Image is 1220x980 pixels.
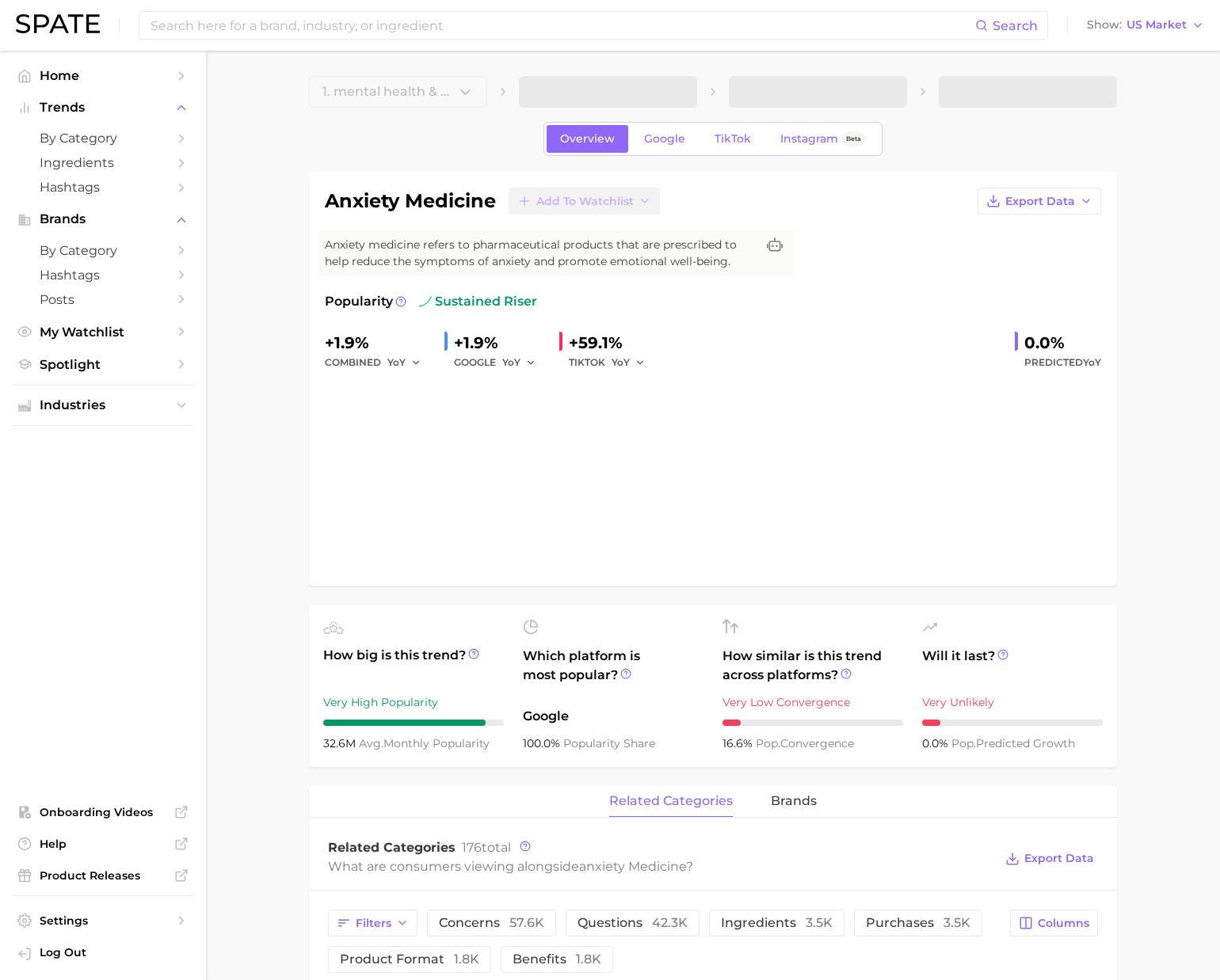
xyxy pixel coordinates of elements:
span: YoY [612,355,630,369]
span: Predicted [1024,353,1101,372]
h1: anxiety medicine [325,192,496,211]
div: +1.9% [325,330,432,355]
span: Google [523,707,703,726]
span: Settings [40,914,166,928]
a: by Category [13,126,193,150]
span: Hashtags [40,268,166,283]
span: Overview [560,132,615,146]
a: TikTok [701,125,764,153]
div: Very Low Convergence [722,693,903,712]
button: Brands [13,207,193,231]
a: Hashtags [13,175,193,199]
a: Spotlight [13,352,193,377]
span: purchases [866,917,970,929]
span: 1.8k [576,952,601,967]
span: Columns [1038,917,1089,930]
button: Export Data [1001,848,1098,870]
span: 1. mental health & mind Choose Category [322,85,457,99]
span: related categories [609,794,733,808]
span: convergence [756,736,854,750]
span: Export Data [1024,852,1094,865]
div: TIKTOK [569,353,656,372]
a: Onboarding Videos [13,800,193,824]
div: 9 / 10 [323,720,504,726]
span: Hashtags [40,180,166,195]
a: Settings [13,909,193,933]
span: questions [578,917,688,929]
span: 42.3k [652,915,688,930]
span: by Category [40,243,166,258]
div: 1 / 10 [722,720,903,726]
span: Instagram [780,132,838,146]
span: concerns [439,917,544,929]
span: TikTok [715,132,751,146]
span: How similar is this trend across platforms? [722,647,903,685]
button: YoY [502,353,536,372]
span: 100.0% [523,736,563,750]
a: InstagramBeta [767,125,879,153]
span: Which platform is most popular? [523,647,703,699]
button: ShowUS Market [1083,15,1208,36]
span: ingredients [721,917,833,929]
button: Industries [13,393,193,417]
button: YoY [612,353,646,372]
span: Filters [356,917,391,930]
span: Industries [40,398,166,412]
div: GOOGLE [454,353,547,372]
span: 3.5k [806,915,833,930]
span: Google [644,132,685,146]
button: YoY [387,353,421,372]
input: Search here for a brand, industry, or ingredient [149,12,975,39]
span: Trends [40,101,166,115]
span: How big is this trend? [323,646,504,685]
div: combined [325,353,432,372]
span: Popularity [325,292,393,311]
span: 1.8k [454,952,479,967]
span: US Market [1127,21,1187,29]
span: 57.6k [509,915,544,930]
span: popularity share [563,736,655,750]
button: Filters [328,910,417,936]
span: Anxiety medicine refers to pharmaceutical products that are prescribed to help reduce the symptom... [325,237,756,270]
span: My Watchlist [40,325,166,340]
div: +59.1% [569,330,656,355]
a: Ingredients [13,150,193,175]
img: sustained riser [419,295,432,308]
button: Trends [13,96,193,120]
div: 0.0% [1024,330,1101,355]
a: Google [631,125,699,153]
span: Export Data [1005,195,1075,208]
span: Beta [846,132,861,146]
a: Help [13,832,193,856]
div: +1.9% [454,330,547,355]
span: benefits [513,953,601,966]
div: Very Unlikely [922,693,1103,712]
span: Posts [40,292,166,307]
span: 16.6% [722,736,756,750]
span: by Category [40,131,166,146]
div: 1 / 10 [922,720,1103,726]
a: My Watchlist [13,320,193,344]
span: product format [340,953,479,966]
span: predicted growth [951,736,1075,750]
span: YoY [1083,356,1101,368]
a: Posts [13,287,193,312]
span: total [462,840,511,855]
div: Very High Popularity [323,693,504,712]
a: Product Releases [13,864,193,887]
span: Search [993,18,1038,33]
a: Log out. Currently logged in with e-mail yumi.toki@spate.nyc. [13,940,193,967]
span: YoY [387,355,406,369]
button: Columns [1010,910,1098,936]
abbr: popularity index [756,736,780,750]
span: 3.5k [944,915,970,930]
span: anxiety medicine [579,859,686,874]
span: Add to Watchlist [536,195,634,208]
a: Hashtags [13,263,193,287]
span: 32.6m [323,736,359,750]
a: by Category [13,238,193,263]
span: monthly popularity [359,736,490,750]
span: Related Categories [328,840,456,855]
span: YoY [502,355,520,369]
span: sustained riser [419,292,537,311]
